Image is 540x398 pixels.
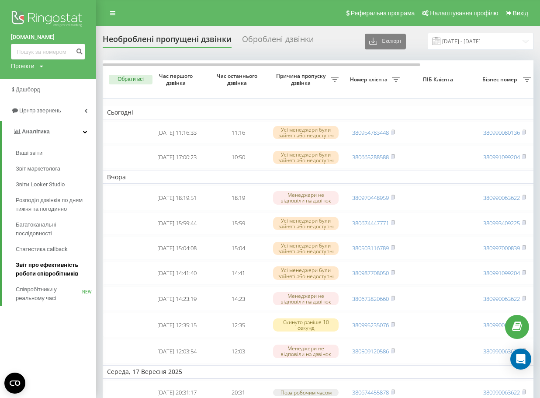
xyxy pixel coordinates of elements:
div: Менеджери не відповіли на дзвінок [273,191,339,204]
a: Аналiтика [2,121,96,142]
span: Вихід [513,10,528,17]
td: [DATE] 18:19:51 [146,185,208,210]
span: Статистика callback [16,245,68,254]
a: 380509120586 [352,347,389,355]
td: 15:04 [208,237,269,260]
a: 380665288588 [352,153,389,161]
a: 380990063622 [483,388,520,396]
span: Розподіл дзвінків по дням тижня та погодинно [16,196,92,213]
td: 15:59 [208,212,269,235]
div: Open Intercom Messenger [510,349,531,370]
span: Звіт маркетолога [16,164,60,173]
td: [DATE] 15:59:44 [146,212,208,235]
div: Усі менеджери були зайняті або недоступні [273,217,339,230]
a: 380954783448 [352,129,389,136]
div: Менеджери не відповіли на дзвінок [273,345,339,358]
div: Поза робочим часом [273,389,339,396]
button: Open CMP widget [4,373,25,394]
div: Усі менеджери були зайняті або недоступні [273,126,339,139]
td: 12:03 [208,339,269,363]
a: 380995235076 [352,321,389,329]
div: Усі менеджери були зайняті або недоступні [273,242,339,255]
a: 380674455878 [352,388,389,396]
a: Ваші звіти [16,145,96,161]
a: Звіт про ефективність роботи співробітників [16,257,96,282]
td: [DATE] 12:35:15 [146,313,208,337]
span: Час останнього дзвінка [215,73,262,86]
a: 380997000839 [483,244,520,252]
span: Центр звернень [19,107,61,114]
a: 380970448959 [352,194,389,202]
td: 12:35 [208,313,269,337]
span: Час першого дзвінка [153,73,201,86]
a: Статистика callback [16,241,96,257]
div: Скинуто раніше 10 секунд [273,318,339,332]
a: 380673820660 [352,295,389,303]
td: [DATE] 15:04:08 [146,237,208,260]
span: Налаштування профілю [430,10,498,17]
a: 380991099204 [483,153,520,161]
td: 11:16 [208,121,269,144]
a: Співробітники у реальному часіNEW [16,282,96,306]
span: Аналiтика [22,128,50,135]
a: 380674447771 [352,219,389,227]
a: Багатоканальні послідовності [16,217,96,241]
span: Звіти Looker Studio [16,180,65,189]
span: Багатоканальні послідовності [16,220,92,238]
span: Співробітники у реальному часі [16,285,82,303]
span: ПІБ Клієнта [412,76,467,83]
a: [DOMAIN_NAME] [11,33,85,42]
div: Необроблені пропущені дзвінки [103,35,232,48]
button: Обрати всі [109,75,152,84]
span: Ваші звіти [16,149,42,157]
td: [DATE] 14:41:40 [146,262,208,285]
div: Проекти [11,62,35,70]
a: 380503116789 [352,244,389,252]
a: 380987708050 [352,269,389,277]
div: Оброблені дзвінки [242,35,314,48]
td: [DATE] 17:00:23 [146,146,208,169]
a: Розподіл дзвінків по дням тижня та погодинно [16,192,96,217]
a: 380993409225 [483,219,520,227]
div: Менеджери не відповіли на дзвінок [273,292,339,305]
a: 380991099204 [483,269,520,277]
td: [DATE] 11:16:33 [146,121,208,144]
span: Номер клієнта [347,76,392,83]
a: 380990063622 [483,194,520,202]
img: Ringostat logo [11,9,85,31]
td: 18:19 [208,185,269,210]
td: 14:41 [208,262,269,285]
a: Звіти Looker Studio [16,177,96,192]
a: Звіт маркетолога [16,161,96,177]
span: Реферальна програма [351,10,415,17]
td: 10:50 [208,146,269,169]
span: Бізнес номер [478,76,523,83]
span: Дашборд [16,86,40,93]
div: Усі менеджери були зайняті або недоступні [273,266,339,279]
a: 380990080136 [483,321,520,329]
td: [DATE] 12:03:54 [146,339,208,363]
span: Звіт про ефективність роботи співробітників [16,261,92,278]
input: Пошук за номером [11,44,85,59]
button: Експорт [365,34,406,49]
a: 380990063622 [483,347,520,355]
div: Усі менеджери були зайняті або недоступні [273,151,339,164]
a: 380990063622 [483,295,520,303]
span: Причина пропуску дзвінка [273,73,331,86]
td: [DATE] 14:23:19 [146,286,208,311]
a: 380990080136 [483,129,520,136]
td: 14:23 [208,286,269,311]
